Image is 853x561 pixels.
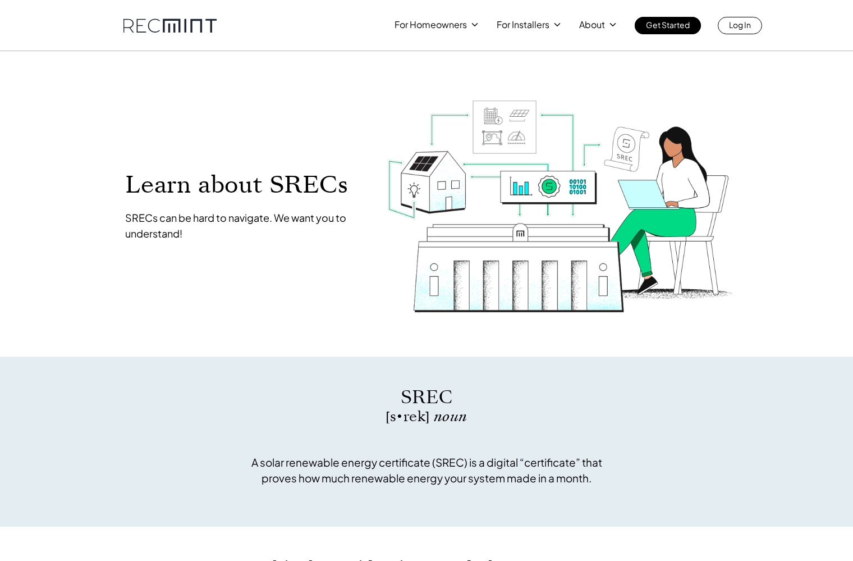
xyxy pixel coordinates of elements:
[434,407,467,426] span: noun
[646,17,690,33] p: Get Started
[125,210,364,241] p: SRECs can be hard to navigate. We want you to understand!
[125,172,364,197] p: Learn about SRECs
[395,17,467,33] p: For Homeowners
[244,385,609,410] p: SREC
[718,17,762,34] a: Log In
[729,17,751,33] p: Log In
[244,454,609,486] p: A solar renewable energy certificate (SREC) is a digital “certificate” that proves how much renew...
[497,17,549,33] p: For Installers
[579,17,605,33] p: About
[635,17,701,34] a: Get Started
[244,410,609,423] p: [s • rek]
